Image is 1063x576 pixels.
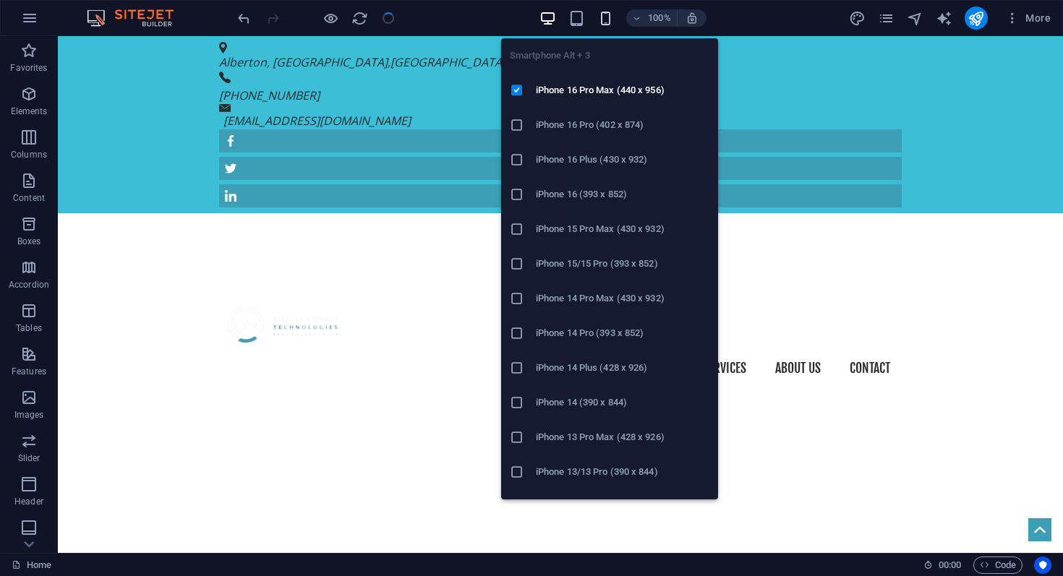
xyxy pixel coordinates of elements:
h6: iPhone 13 Pro Max (428 x 926) [536,429,709,446]
span: : [949,559,951,570]
h6: iPhone 14 Plus (428 x 926) [536,359,709,377]
button: Usercentrics [1034,556,1051,574]
p: Favorites [10,62,47,74]
p: Features [12,366,46,377]
h6: iPhone 14 (390 x 844) [536,394,709,411]
p: Accordion [9,279,49,291]
h6: Session time [923,556,962,574]
h6: iPhone 16 Pro Max (440 x 956) [536,82,709,99]
span: Code [980,556,1016,574]
h6: iPhone 15/15 Pro (393 x 852) [536,255,709,272]
p: Slider [18,452,40,464]
button: Code [973,556,1023,574]
p: Content [13,192,45,204]
p: Images [14,409,44,421]
h6: iPhone 14 Pro (393 x 852) [536,324,709,342]
h6: iPhone 16 Pro (402 x 874) [536,116,709,134]
p: Columns [11,149,47,160]
a: Click to cancel selection. Double-click to open Pages [12,556,51,574]
h6: iPhone 15 Pro Max (430 x 932) [536,220,709,238]
h6: iPhone 13/13 Pro (390 x 844) [536,463,709,481]
button: More [999,7,1056,30]
p: Elements [11,106,48,117]
h6: iPhone 13 Mini (375 x 812) [536,498,709,515]
h6: iPhone 14 Pro Max (430 x 932) [536,290,709,307]
span: 00 00 [939,556,961,574]
h6: iPhone 16 (393 x 852) [536,186,709,203]
span: More [1005,11,1051,25]
p: Tables [16,322,42,334]
iframe: To enrich screen reader interactions, please activate Accessibility in Grammarly extension settings [58,36,1063,553]
p: Header [14,496,43,507]
h6: iPhone 16 Plus (430 x 932) [536,151,709,168]
p: Boxes [17,236,41,247]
